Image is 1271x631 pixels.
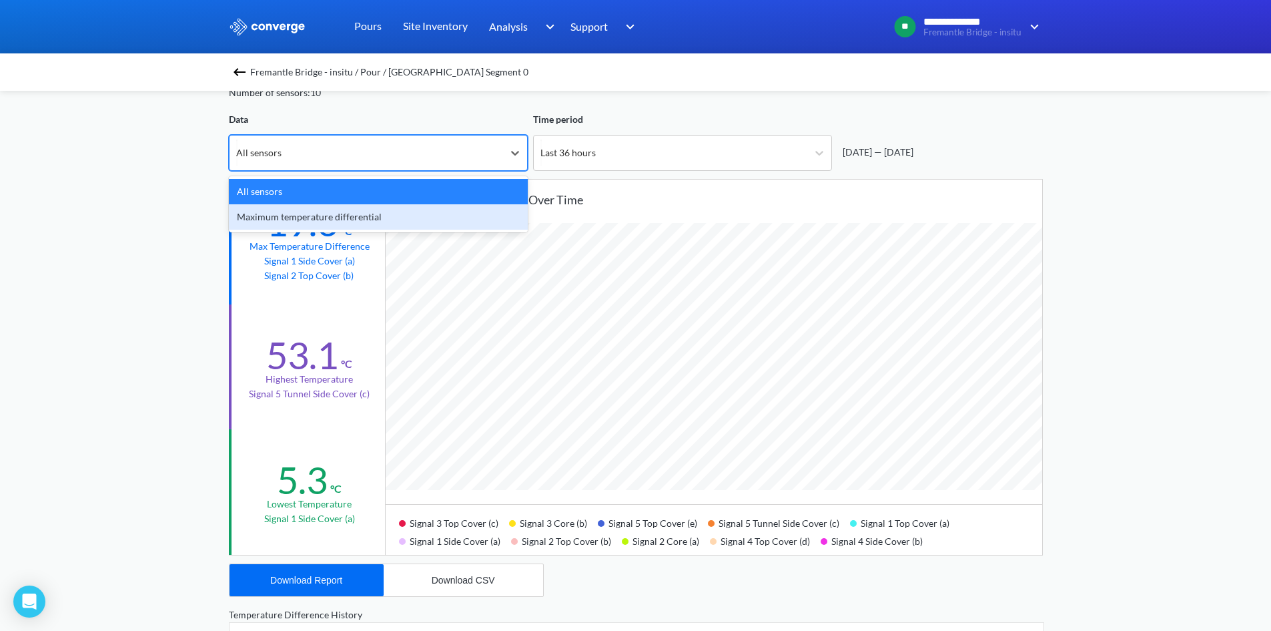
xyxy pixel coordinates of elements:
[264,254,355,268] p: Signal 1 Side Cover (a)
[509,513,598,531] div: Signal 3 Core (b)
[266,333,338,378] div: 53.1
[511,531,622,549] div: Signal 2 Top Cover (b)
[250,63,528,81] span: Fremantle Bridge - insitu / Pour / [GEOGRAPHIC_DATA] Segment 0
[923,27,1021,37] span: Fremantle Bridge - insitu
[617,19,639,35] img: downArrow.svg
[229,112,528,127] div: Data
[536,19,558,35] img: downArrow.svg
[708,513,850,531] div: Signal 5 Tunnel Side Cover (c)
[270,575,342,586] div: Download Report
[540,146,596,160] div: Last 36 hours
[399,513,509,531] div: Signal 3 Top Cover (c)
[250,239,370,254] div: Max temperature difference
[277,457,328,503] div: 5.3
[236,146,282,160] div: All sensors
[533,112,832,127] div: Time period
[384,564,543,596] button: Download CSV
[267,497,352,511] div: Lowest temperature
[489,18,528,35] span: Analysis
[232,64,248,80] img: backspace.svg
[710,531,821,549] div: Signal 4 Top Cover (d)
[837,145,913,160] div: [DATE] — [DATE]
[229,608,1043,622] div: Temperature Difference History
[1021,19,1043,35] img: downArrow.svg
[399,531,511,549] div: Signal 1 Side Cover (a)
[821,531,933,549] div: Signal 4 Side Cover (b)
[622,531,710,549] div: Signal 2 Core (a)
[229,179,528,204] div: All sensors
[230,564,384,596] button: Download Report
[229,18,306,35] img: logo_ewhite.svg
[264,511,355,526] p: Signal 1 Side Cover (a)
[249,387,370,401] p: Signal 5 Tunnel Side Cover (c)
[407,190,1042,209] div: Temperature recorded over time
[850,513,960,531] div: Signal 1 Top Cover (a)
[264,268,355,283] p: Signal 2 Top Cover (b)
[13,586,45,618] div: Open Intercom Messenger
[229,204,528,230] div: Maximum temperature differential
[229,85,321,100] div: Number of sensors: 10
[432,575,495,586] div: Download CSV
[570,18,608,35] span: Support
[266,372,353,387] div: Highest temperature
[598,513,708,531] div: Signal 5 Top Cover (e)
